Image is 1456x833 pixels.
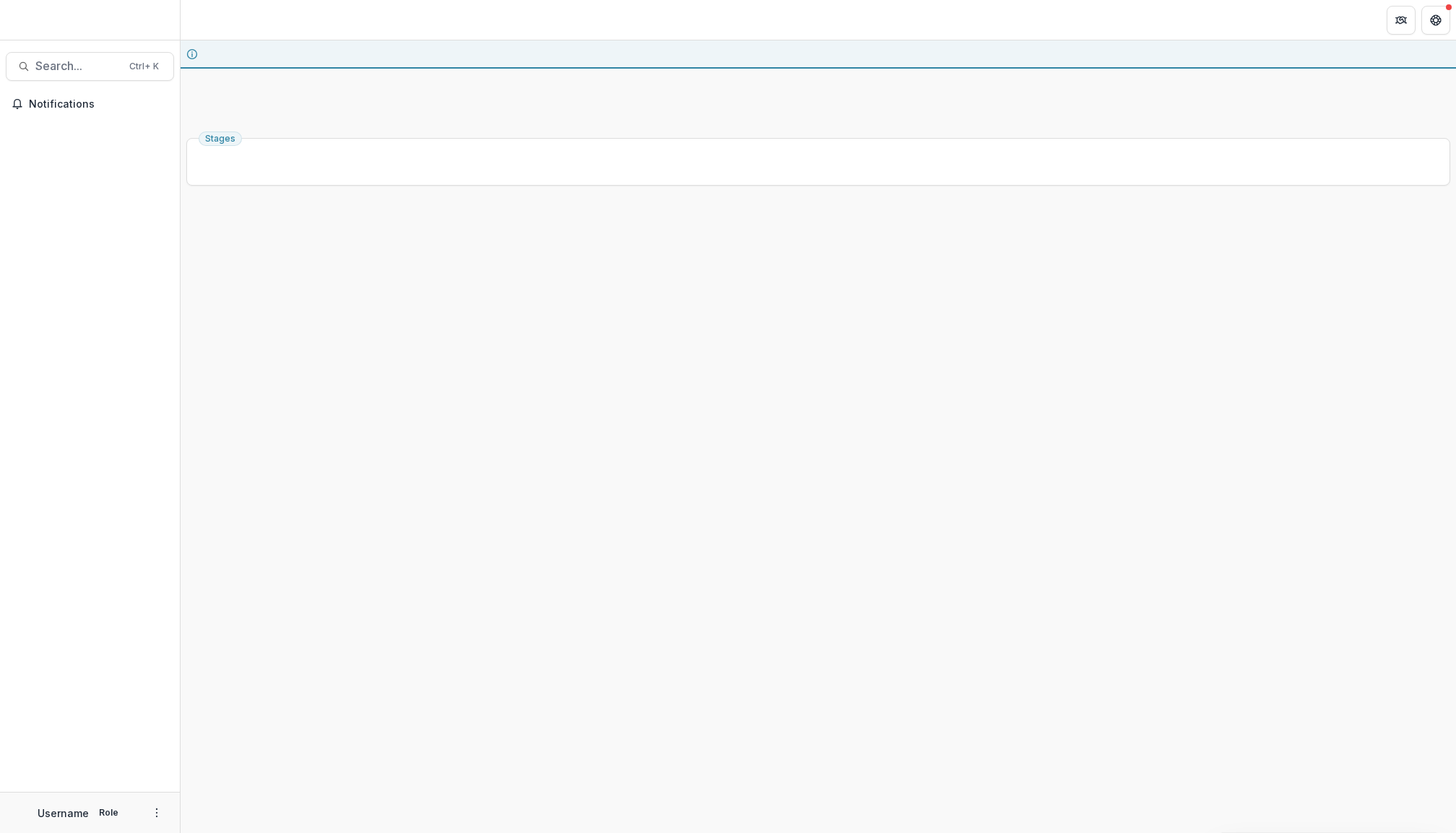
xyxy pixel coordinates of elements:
[35,59,121,73] span: Search...
[6,92,174,116] button: Notifications
[148,804,165,821] button: More
[1421,6,1450,35] button: Get Help
[95,806,123,819] p: Role
[6,52,174,81] button: Search...
[205,134,235,144] span: Stages
[29,98,168,111] span: Notifications
[126,59,162,74] div: Ctrl + K
[1387,6,1416,35] button: Partners
[38,806,89,821] p: Username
